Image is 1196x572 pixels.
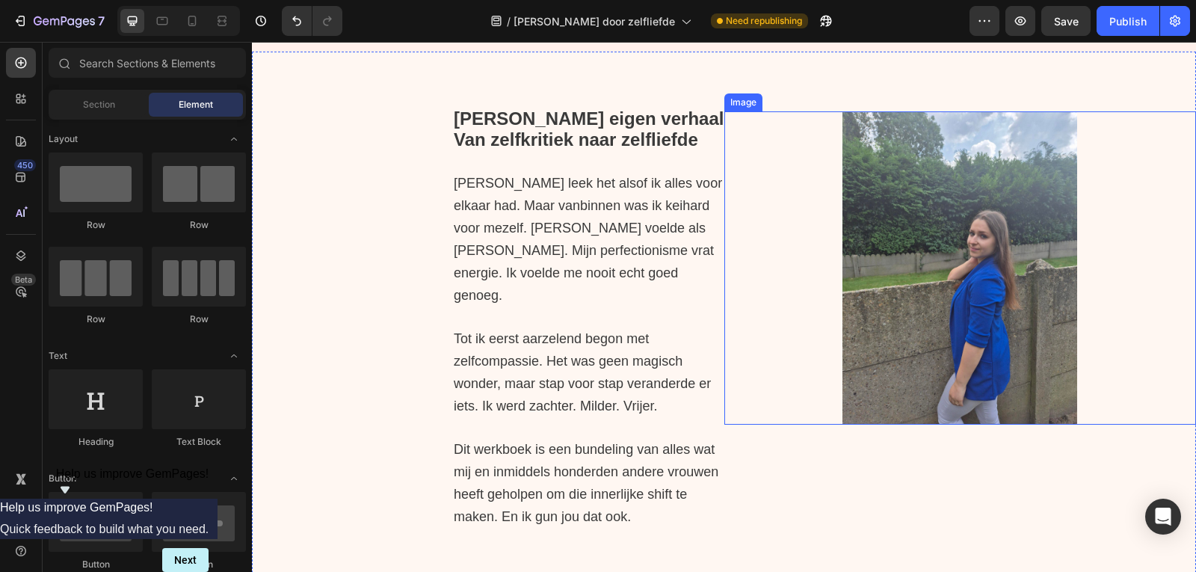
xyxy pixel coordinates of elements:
[222,467,246,490] span: Toggle open
[179,98,213,111] span: Element
[282,6,342,36] div: Undo/Redo
[1145,499,1181,535] div: Open Intercom Messenger
[49,435,143,449] div: Heading
[49,218,143,232] div: Row
[49,132,78,146] span: Layout
[514,13,675,29] span: [PERSON_NAME] door zelfliefde
[475,54,508,67] div: Image
[49,349,67,363] span: Text
[49,313,143,326] div: Row
[56,467,209,499] button: Show survey - Help us improve GemPages!
[152,435,246,449] div: Text Block
[726,14,802,28] span: Need republishing
[83,98,115,111] span: Section
[98,12,105,30] p: 7
[252,42,1196,572] iframe: Design area
[11,274,36,286] div: Beta
[152,313,246,326] div: Row
[507,13,511,29] span: /
[49,48,246,78] input: Search Sections & Elements
[56,467,209,480] span: Help us improve GemPages!
[591,70,825,382] img: gempages_557294611572196545-bf27458d-e8e4-4d80-b30a-9b708bc9ce83.jpg
[1054,15,1079,28] span: Save
[222,127,246,151] span: Toggle open
[152,218,246,232] div: Row
[1097,6,1159,36] button: Publish
[14,159,36,171] div: 450
[222,344,246,368] span: Toggle open
[1109,13,1147,29] div: Publish
[6,6,111,36] button: 7
[1041,6,1091,36] button: Save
